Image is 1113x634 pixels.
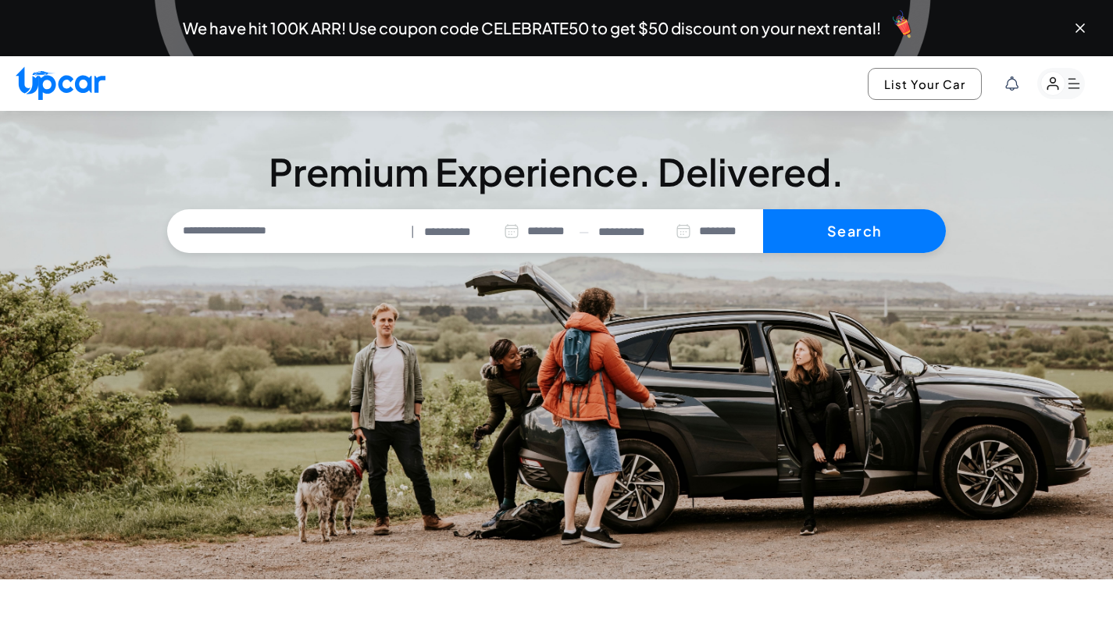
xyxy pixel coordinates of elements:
[411,223,415,240] span: |
[1072,20,1088,36] button: Close banner
[579,223,589,240] span: —
[183,20,881,36] span: We have hit 100K ARR! Use coupon code CELEBRATE50 to get $50 discount on your next rental!
[167,153,947,191] h3: Premium Experience. Delivered.
[763,209,946,253] button: Search
[868,68,982,100] button: List Your Car
[16,66,105,100] img: Upcar Logo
